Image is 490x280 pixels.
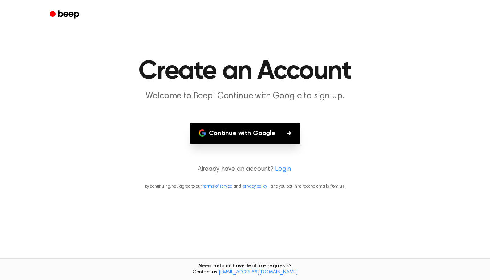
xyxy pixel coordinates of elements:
[203,184,232,189] a: terms of service
[219,270,298,275] a: [EMAIL_ADDRESS][DOMAIN_NAME]
[45,8,86,22] a: Beep
[9,183,481,190] p: By continuing, you agree to our and , and you opt in to receive emails from us.
[190,123,300,144] button: Continue with Google
[4,269,486,276] span: Contact us
[106,90,385,102] p: Welcome to Beep! Continue with Google to sign up.
[59,58,431,84] h1: Create an Account
[9,165,481,174] p: Already have an account?
[243,184,267,189] a: privacy policy
[275,165,291,174] a: Login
